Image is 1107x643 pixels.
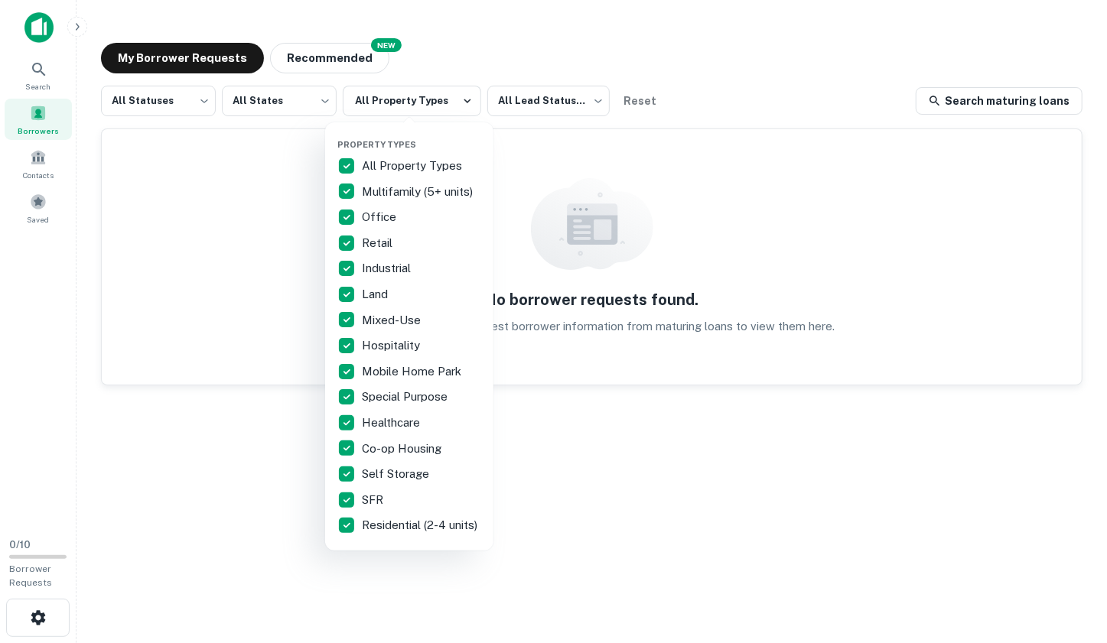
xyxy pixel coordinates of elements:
[362,465,432,483] p: Self Storage
[362,208,399,226] p: Office
[362,183,476,201] p: Multifamily (5+ units)
[1030,521,1107,594] iframe: Chat Widget
[362,440,444,458] p: Co-op Housing
[362,491,386,509] p: SFR
[362,388,451,406] p: Special Purpose
[362,259,414,278] p: Industrial
[362,362,464,381] p: Mobile Home Park
[362,285,391,304] p: Land
[362,414,423,432] p: Healthcare
[362,516,480,534] p: Residential (2-4 units)
[337,140,416,149] span: Property Types
[362,157,465,175] p: All Property Types
[362,311,424,330] p: Mixed-Use
[362,336,423,355] p: Hospitality
[362,234,396,252] p: Retail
